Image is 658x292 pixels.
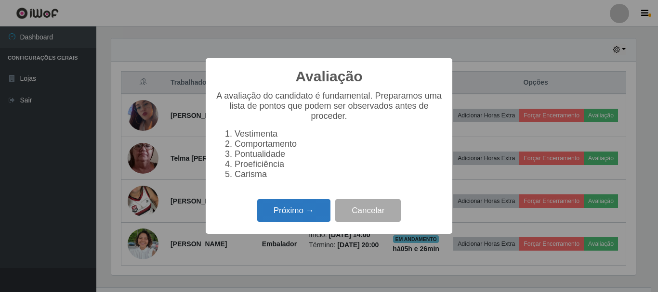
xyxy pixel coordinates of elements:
h2: Avaliação [296,68,363,85]
li: Comportamento [235,139,443,149]
li: Carisma [235,169,443,179]
li: Vestimenta [235,129,443,139]
li: Proeficiência [235,159,443,169]
li: Pontualidade [235,149,443,159]
button: Próximo → [257,199,330,222]
button: Cancelar [335,199,401,222]
p: A avaliação do candidato é fundamental. Preparamos uma lista de pontos que podem ser observados a... [215,91,443,121]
